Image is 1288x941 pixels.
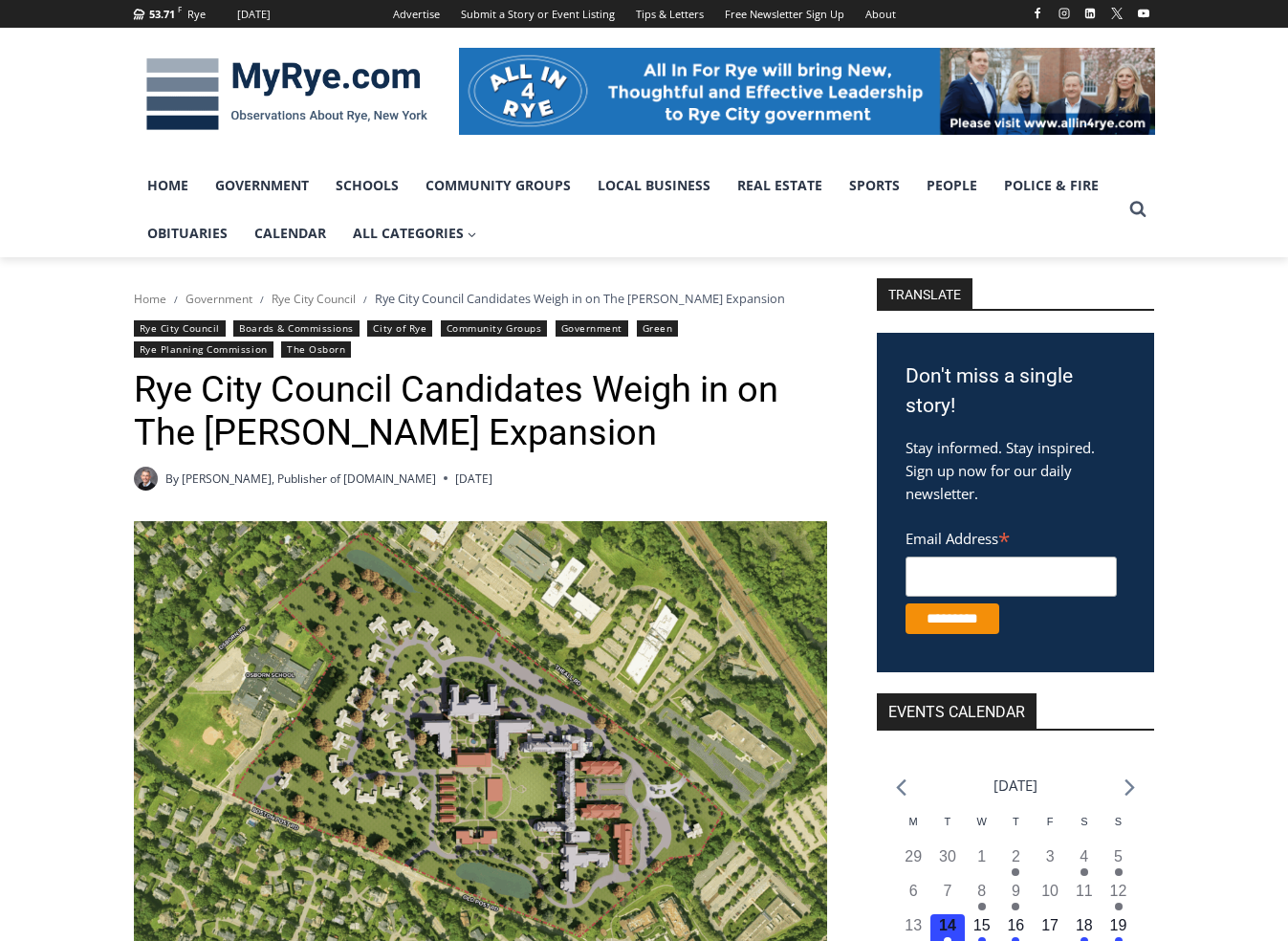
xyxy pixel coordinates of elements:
button: 2 Has events [999,845,1034,880]
a: [PERSON_NAME], Publisher of [DOMAIN_NAME] [182,470,436,487]
span: T [945,816,951,827]
button: 30 [930,845,965,880]
time: 13 [905,917,922,933]
a: City of Rye [367,320,432,337]
a: Author image [134,467,158,491]
em: Has events [978,903,986,910]
a: X [1105,2,1128,25]
span: Rye City Council Candidates Weigh in on The [PERSON_NAME] Expansion [375,290,785,307]
time: 4 [1080,848,1088,864]
button: 10 [1033,880,1067,914]
span: By [165,470,179,488]
div: Sunday [1102,814,1136,845]
a: The Osborn [281,341,351,358]
div: Saturday [1067,814,1102,845]
button: 9 Has events [999,880,1034,914]
a: All Categories [339,209,491,257]
span: F [1047,816,1054,827]
em: Has events [1081,868,1088,876]
div: [DATE] [237,6,271,23]
a: Next month [1124,778,1135,797]
time: 15 [973,917,991,933]
time: 9 [1012,883,1020,899]
time: 8 [977,883,986,899]
h3: Don't miss a single story! [906,361,1125,422]
h1: Rye City Council Candidates Weigh in on The [PERSON_NAME] Expansion [134,368,827,455]
time: 5 [1114,848,1123,864]
button: 5 Has events [1102,845,1136,880]
time: [DATE] [455,470,492,488]
button: View Search Form [1121,192,1155,227]
button: 1 [965,845,999,880]
time: 19 [1110,917,1127,933]
time: 2 [1012,848,1020,864]
a: Green [637,320,679,337]
time: 30 [939,848,956,864]
time: 7 [943,883,951,899]
button: 8 Has events [965,880,999,914]
span: W [976,816,986,827]
h2: Events Calendar [877,693,1037,729]
time: 11 [1076,883,1093,899]
p: Stay informed. Stay inspired. Sign up now for our daily newsletter. [906,436,1125,505]
a: YouTube [1132,2,1155,25]
span: M [909,816,918,827]
a: Rye City Council [272,291,356,307]
div: Thursday [999,814,1034,845]
a: Schools [322,162,412,209]
a: Rye City Council [134,320,226,337]
a: Real Estate [724,162,836,209]
span: S [1115,816,1122,827]
button: 6 [896,880,930,914]
a: Community Groups [412,162,584,209]
em: Has events [1115,868,1123,876]
img: MyRye.com [134,45,440,144]
span: / [363,293,367,306]
time: 16 [1007,917,1024,933]
a: Community Groups [441,320,547,337]
a: Linkedin [1079,2,1102,25]
span: 53.71 [149,7,175,21]
em: Has events [1115,903,1123,910]
a: Government [202,162,322,209]
span: S [1081,816,1087,827]
time: 12 [1110,883,1127,899]
a: Instagram [1053,2,1076,25]
button: 7 [930,880,965,914]
time: 10 [1041,883,1059,899]
time: 18 [1076,917,1093,933]
nav: Primary Navigation [134,162,1121,258]
button: 4 Has events [1067,845,1102,880]
a: Rye Planning Commission [134,341,273,358]
time: 6 [909,883,918,899]
a: Sports [836,162,913,209]
img: All in for Rye [459,48,1155,134]
time: 1 [977,848,986,864]
button: 29 [896,845,930,880]
time: 3 [1046,848,1055,864]
time: 14 [939,917,956,933]
a: Police & Fire [991,162,1112,209]
strong: TRANSLATE [877,278,972,309]
label: Email Address [906,519,1117,554]
span: F [178,4,182,14]
em: Has events [1012,868,1019,876]
button: 3 [1033,845,1067,880]
time: 17 [1041,917,1059,933]
span: / [174,293,178,306]
a: Facebook [1026,2,1049,25]
button: 12 Has events [1102,880,1136,914]
a: People [913,162,991,209]
span: / [260,293,264,306]
div: Rye [187,6,206,23]
a: Previous month [896,778,906,797]
span: All Categories [353,223,477,244]
a: Home [134,162,202,209]
a: Government [556,320,628,337]
a: Government [186,291,252,307]
a: Local Business [584,162,724,209]
div: Friday [1033,814,1067,845]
